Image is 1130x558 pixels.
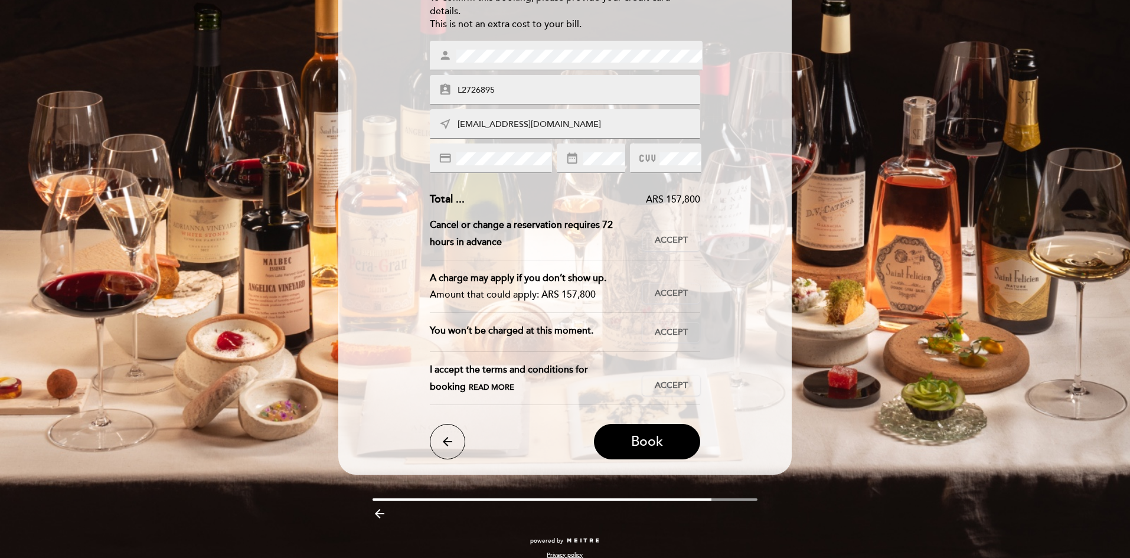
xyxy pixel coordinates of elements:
span: Accept [655,288,688,300]
a: powered by [530,537,600,545]
button: arrow_back [430,424,465,459]
span: Read more [469,383,514,392]
input: ID or Passport Number [456,84,702,97]
i: arrow_back [440,435,455,449]
span: Accept [655,327,688,339]
img: MEITRE [566,538,600,544]
span: Accept [655,380,688,392]
span: Accept [655,234,688,247]
button: Accept [642,283,700,304]
i: date_range [566,152,579,165]
button: Accept [642,376,700,396]
div: ARS 157,800 [465,193,701,207]
button: Accept [642,231,700,251]
span: powered by [530,537,563,545]
i: person [439,49,452,62]
i: arrow_backward [373,507,387,521]
div: Cancel or change a reservation requires 72 hours in advance [430,217,643,251]
button: Accept [642,322,700,342]
div: Amount that could apply: ARS 157,800 [430,286,633,304]
div: A charge may apply if you don’t show up. [430,270,633,287]
i: credit_card [439,152,452,165]
button: Book [594,424,700,459]
div: You won’t be charged at this moment. [430,322,643,342]
span: Total ... [430,192,465,205]
i: assignment_ind [439,83,452,96]
input: Billing address [456,118,702,132]
i: near_me [439,118,452,130]
div: I accept the terms and conditions for booking [430,361,643,396]
span: Book [631,433,663,450]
